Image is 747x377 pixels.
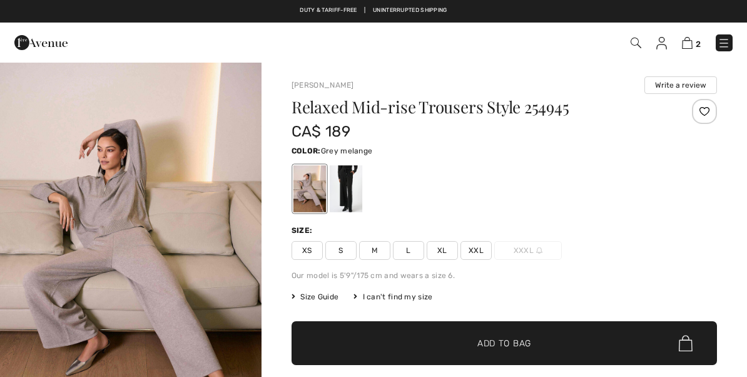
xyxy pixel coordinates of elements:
img: Search [631,38,641,48]
div: Size: [292,225,315,236]
span: CA$ 189 [292,123,350,140]
iframe: Opens a widget where you can find more information [704,286,734,318]
div: Black [330,165,362,212]
a: 1ère Avenue [14,36,68,48]
div: I can't find my size [353,291,432,302]
div: Our model is 5'9"/175 cm and wears a size 6. [292,270,717,281]
span: XXXL [494,241,562,260]
img: Shopping Bag [682,37,693,49]
img: ring-m.svg [536,247,542,254]
a: [PERSON_NAME] [292,81,354,90]
span: S [325,241,357,260]
span: Size Guide [292,291,338,302]
img: My Info [656,37,667,49]
span: XL [427,241,458,260]
h1: Relaxed Mid-rise Trousers Style 254945 [292,99,646,115]
div: Grey melange [293,165,326,212]
img: Menu [718,37,730,49]
span: XS [292,241,323,260]
span: Add to Bag [477,337,531,350]
img: Bag.svg [679,335,693,351]
span: XXL [460,241,492,260]
span: 2 [696,39,701,49]
button: Add to Bag [292,321,717,365]
span: Color: [292,147,321,155]
img: 1ère Avenue [14,30,68,55]
button: Write a review [644,76,717,94]
span: L [393,241,424,260]
span: Grey melange [321,147,373,155]
span: M [359,241,390,260]
a: 2 [682,35,701,50]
